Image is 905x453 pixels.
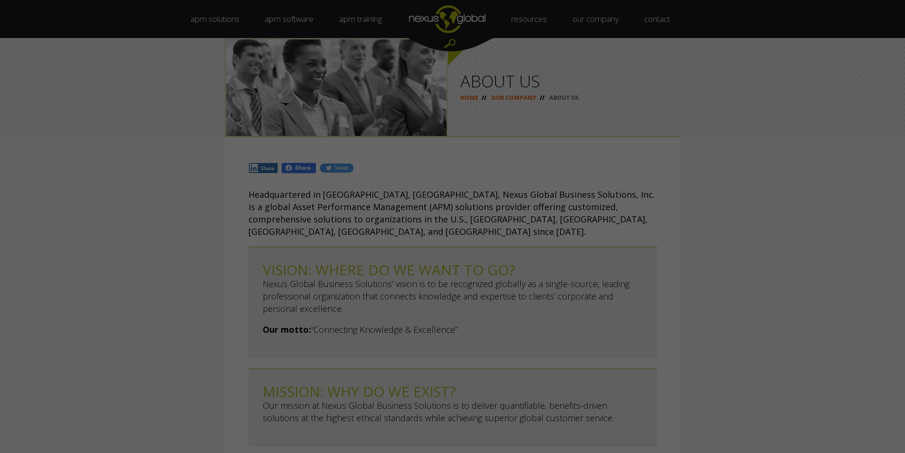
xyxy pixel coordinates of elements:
span: // [536,94,548,102]
img: In.jpg [248,163,279,173]
span: // [478,94,490,102]
img: Tw.jpg [319,163,353,173]
a: HOME [460,94,478,102]
h1: ABOUT US [460,73,668,89]
a: OUR COMPANY [491,94,536,102]
img: Fb.png [281,162,317,174]
p: Headquartered in [GEOGRAPHIC_DATA], [GEOGRAPHIC_DATA], Nexus Global Business Solutions, Inc. is a... [248,188,657,238]
h2: MISSION: WHY DO WE EXIST? [263,384,643,399]
p: “Connecting Knowledge & Excellence” [263,323,643,336]
h2: VISION: WHERE DO WE WANT TO GO? [263,262,643,278]
p: Our mission at Nexus Global Business Solutions is to deliver quantifiable, benefits-driven soluti... [263,399,643,424]
strong: Our motto: [263,324,311,335]
p: Nexus Global Business Solutions’ vision is to be recognized globally as a single-source, leading ... [263,278,643,315]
